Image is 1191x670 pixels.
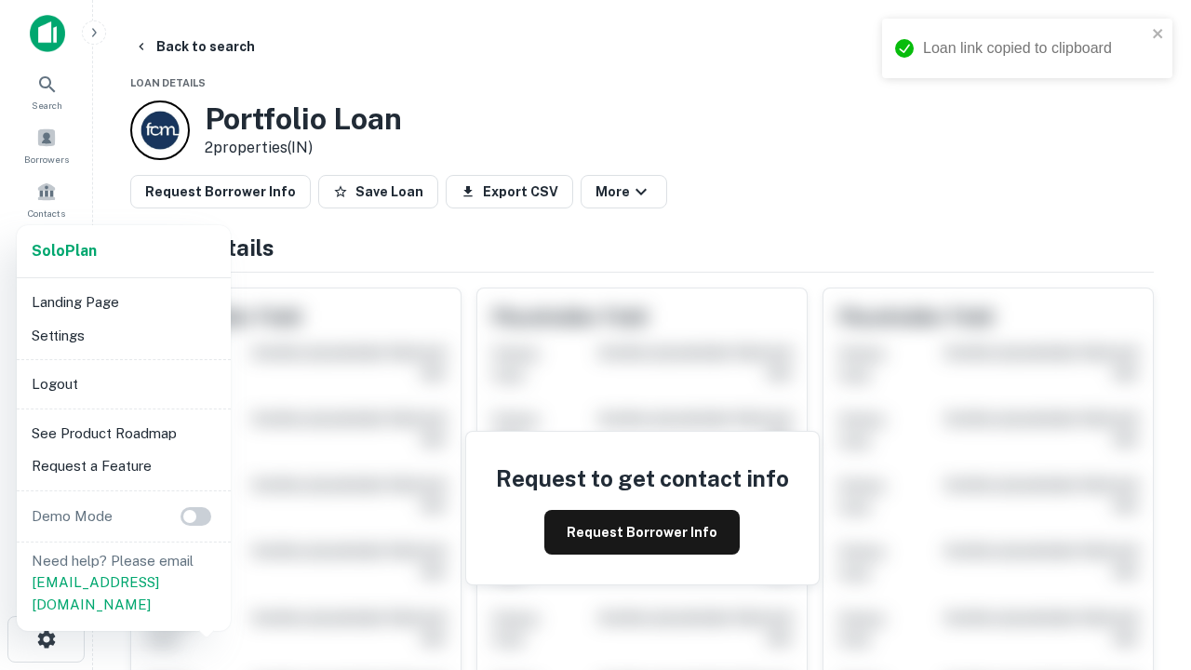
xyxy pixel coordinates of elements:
li: Settings [24,319,223,353]
p: Demo Mode [24,505,120,528]
li: Request a Feature [24,449,223,483]
a: [EMAIL_ADDRESS][DOMAIN_NAME] [32,574,159,612]
strong: Solo Plan [32,242,97,260]
div: Loan link copied to clipboard [923,37,1146,60]
button: close [1152,26,1165,44]
iframe: Chat Widget [1098,521,1191,610]
li: Logout [24,368,223,401]
p: Need help? Please email [32,550,216,616]
li: Landing Page [24,286,223,319]
a: SoloPlan [32,240,97,262]
li: See Product Roadmap [24,417,223,450]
